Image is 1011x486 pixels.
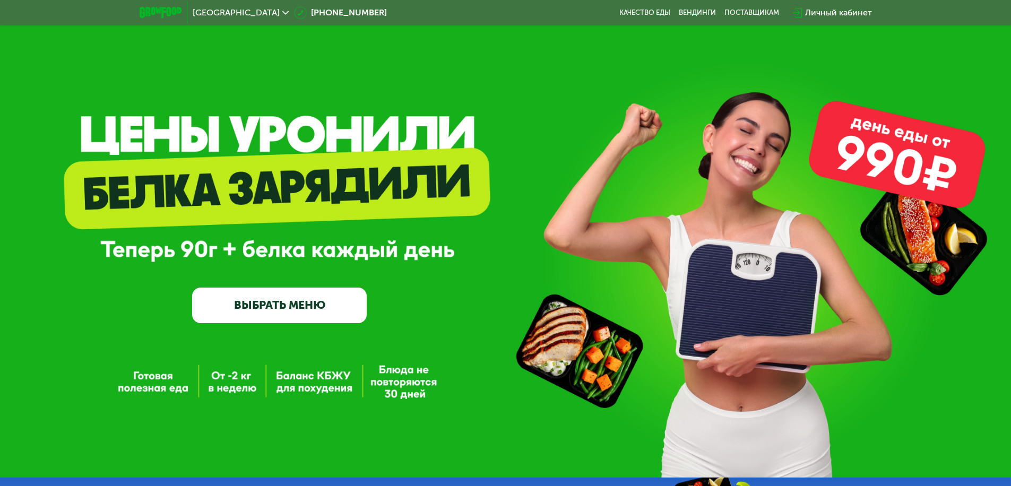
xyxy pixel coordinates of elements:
a: [PHONE_NUMBER] [294,6,387,19]
a: Качество еды [619,8,670,17]
div: поставщикам [724,8,779,17]
a: ВЫБРАТЬ МЕНЮ [192,288,367,323]
a: Вендинги [679,8,716,17]
div: Личный кабинет [805,6,872,19]
span: [GEOGRAPHIC_DATA] [193,8,280,17]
